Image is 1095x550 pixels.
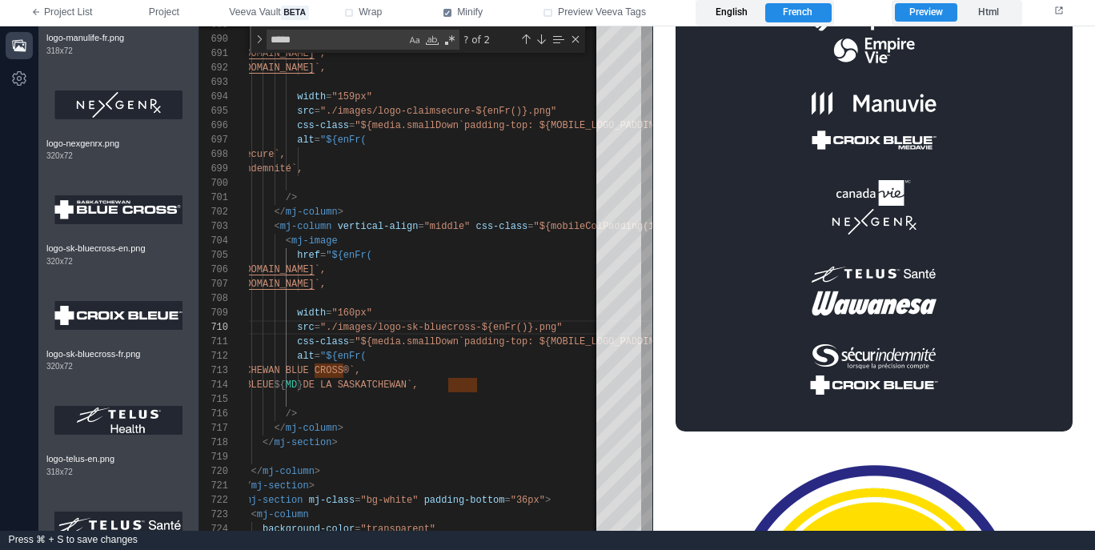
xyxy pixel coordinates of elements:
[309,480,315,492] span: >
[315,48,326,59] span: `,
[315,279,326,290] span: `,
[199,46,228,61] div: 691
[331,91,371,102] span: "159px"
[251,466,263,477] span: </
[297,322,315,333] span: src
[291,235,338,247] span: mj-image
[199,61,228,75] div: 692
[46,242,191,255] span: logo-sk-bluecross-en.png
[199,104,228,118] div: 695
[315,322,320,333] span: =
[46,360,73,372] span: 320 x 72
[199,162,228,176] div: 699
[355,120,643,131] span: "${media.smallDown`padding-top: ${MOBILE_LOGO_PADD
[297,336,349,347] span: css-class
[331,307,371,319] span: "160px"
[199,32,228,46] div: 690
[315,466,320,477] span: >
[315,134,320,146] span: =
[297,379,303,391] span: }
[424,32,440,48] div: Match Whole Word (⌥⌘W)
[199,75,228,90] div: 693
[349,120,355,131] span: =
[320,106,556,117] span: "./images/logo-claimsecure-${enFr()}.png"
[331,437,337,448] span: >
[46,255,73,267] span: 320 x 72
[338,207,343,218] span: >
[895,3,957,22] label: Preview
[263,437,274,448] span: </
[505,495,511,506] span: =
[326,91,331,102] span: =
[199,320,228,335] div: 710
[315,106,320,117] span: =
[315,264,326,275] span: `,
[199,392,228,407] div: 715
[199,378,228,392] div: 714
[199,234,228,248] div: 704
[545,495,551,506] span: >
[46,137,191,151] span: logo-nexgenrx.png
[199,508,228,522] div: 723
[457,6,483,20] span: Minify
[286,192,297,203] span: />
[303,379,418,391] span: DE LA SASKATCHEWAN`,
[297,106,315,117] span: src
[199,147,228,162] div: 698
[199,335,228,349] div: 711
[519,33,532,46] div: Previous Match (⇧Enter)
[257,509,309,520] span: mj-column
[46,150,73,162] span: 320 x 72
[274,207,285,218] span: </
[349,336,355,347] span: =
[267,30,406,49] textarea: Find
[297,91,326,102] span: width
[360,524,435,535] span: "transparent"
[149,6,179,20] span: Project
[765,3,831,22] label: French
[199,407,228,421] div: 716
[534,221,712,232] span: "${mobileColPadding(10,0,0,0)}"
[320,351,367,362] span: "${enFr(
[199,479,228,493] div: 721
[338,423,343,434] span: >
[199,219,228,234] div: 703
[286,408,297,420] span: />
[297,307,326,319] span: width
[46,31,191,45] span: logo-manulife-fr.png
[281,6,309,20] span: beta
[199,90,228,104] div: 694
[527,221,533,232] span: =
[462,30,517,50] div: ? of 2
[199,464,228,479] div: 720
[199,205,228,219] div: 702
[315,62,326,74] span: `,
[199,118,228,133] div: 696
[274,437,331,448] span: mj-section
[199,291,228,306] div: 708
[355,495,360,506] span: =
[338,221,419,232] span: vertical-align
[286,379,297,391] span: MD
[205,163,303,175] span: `SécurIndemnité`,
[280,221,332,232] span: mj-column
[199,421,228,436] div: 717
[46,452,191,466] span: logo-telus-en.png
[699,3,764,22] label: English
[359,6,382,20] span: Wrap
[199,306,228,320] div: 709
[199,349,228,363] div: 712
[320,250,326,261] span: =
[199,277,228,291] div: 707
[511,495,545,506] span: "36px"
[442,32,458,48] div: Use Regular Expression (⌥⌘R)
[418,221,423,232] span: =
[251,509,257,520] span: <
[297,120,349,131] span: css-class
